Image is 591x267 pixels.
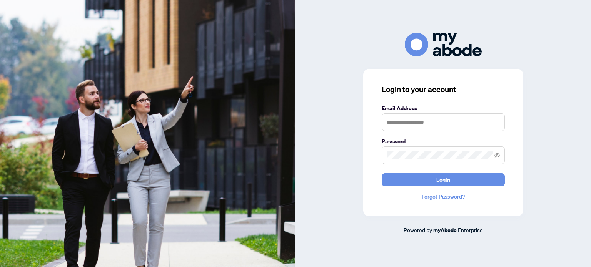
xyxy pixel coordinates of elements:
[458,226,483,233] span: Enterprise
[405,33,482,56] img: ma-logo
[436,174,450,186] span: Login
[382,192,505,201] a: Forgot Password?
[382,84,505,95] h3: Login to your account
[382,173,505,186] button: Login
[382,104,505,113] label: Email Address
[494,153,500,158] span: eye-invisible
[404,226,432,233] span: Powered by
[433,226,457,234] a: myAbode
[382,137,505,146] label: Password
